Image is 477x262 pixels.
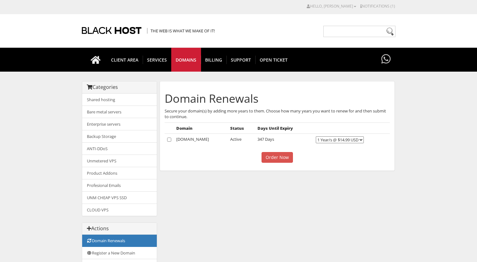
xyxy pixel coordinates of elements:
[380,48,392,71] a: Have questions?
[174,123,228,134] th: Domain
[228,134,255,146] td: Active
[87,85,152,90] h3: Categories
[107,56,143,64] span: CLIENT AREA
[82,191,157,204] a: UNM CHEAP VPS SSD
[257,136,274,142] span: 347 Days
[82,247,157,259] a: Register a New Domain
[323,26,395,37] input: Need help?
[201,56,227,64] span: Billing
[307,3,356,9] a: Hello, [PERSON_NAME]
[255,123,313,134] th: Days Until Expiry
[82,235,157,247] a: Domain Renewals
[82,106,157,118] a: Bare metal servers
[82,142,157,155] a: ANTI-DDoS
[82,94,157,106] a: Shared hosting
[171,56,201,64] span: Domains
[174,134,228,146] td: [DOMAIN_NAME]
[82,204,157,216] a: CLOUD VPS
[82,130,157,143] a: Backup Storage
[228,123,255,134] th: Status
[255,56,292,64] span: Open Ticket
[165,108,390,119] p: Secure your domain(s) by adding more years to them. Choose how many years you want to renew for a...
[255,48,292,72] a: Open Ticket
[107,48,143,72] a: CLIENT AREA
[226,56,256,64] span: Support
[147,28,215,34] span: The Web is what we make of it!
[360,3,395,9] a: Notifications (1)
[82,118,157,130] a: Enterprise servers
[84,48,107,72] a: Go to homepage
[201,48,227,72] a: Billing
[143,48,172,72] a: SERVICES
[87,226,152,232] h3: Actions
[143,56,172,64] span: SERVICES
[171,48,201,72] a: Domains
[82,179,157,192] a: Profesional Emails
[82,155,157,167] a: Unmetered VPS
[226,48,256,72] a: Support
[165,92,390,105] h1: Domain Renewals
[262,152,293,163] input: Order Now
[82,167,157,179] a: Product Addons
